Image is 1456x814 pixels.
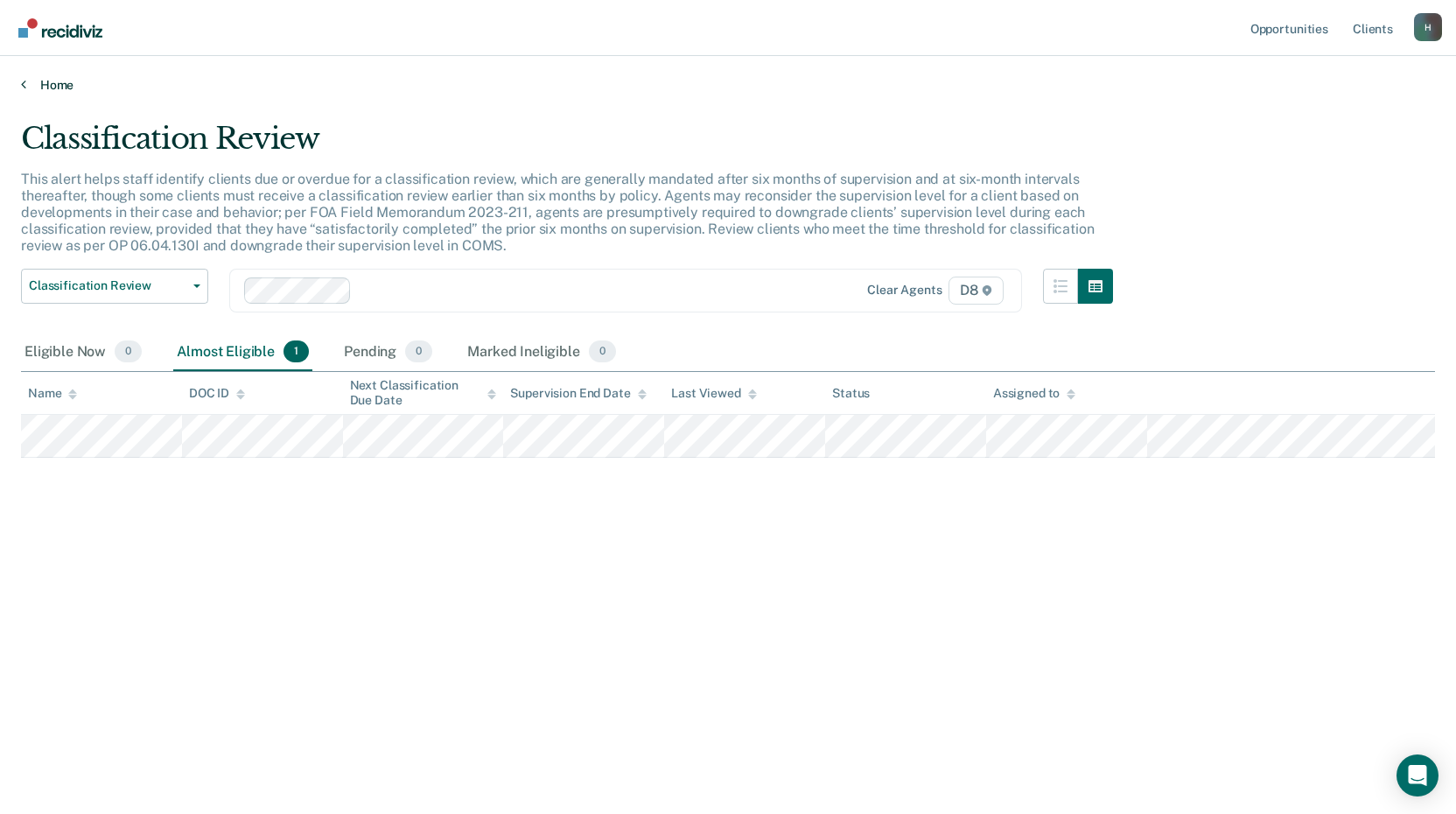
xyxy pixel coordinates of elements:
div: Marked Ineligible0 [464,333,619,372]
div: Clear agents [867,283,941,298]
div: Eligible Now0 [21,333,145,372]
span: D8 [948,277,1004,305]
div: Supervision End Date [510,386,646,401]
div: Almost Eligible1 [173,333,312,372]
a: Home [21,77,1435,93]
div: DOC ID [189,386,245,401]
div: Pending0 [340,333,436,372]
span: 1 [283,340,309,363]
div: Assigned to [993,386,1075,401]
div: Open Intercom Messenger [1396,754,1438,796]
span: 0 [115,340,142,363]
div: Status [832,386,870,401]
span: Classification Review [29,278,186,293]
span: 0 [589,340,616,363]
button: Profile dropdown button [1414,13,1442,41]
img: Recidiviz [18,18,102,38]
div: Last Viewed [671,386,756,401]
div: H [1414,13,1442,41]
button: Classification Review [21,269,208,304]
div: Next Classification Due Date [350,378,497,408]
p: This alert helps staff identify clients due or overdue for a classification review, which are gen... [21,171,1094,255]
div: Name [28,386,77,401]
span: 0 [405,340,432,363]
div: Classification Review [21,121,1113,171]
